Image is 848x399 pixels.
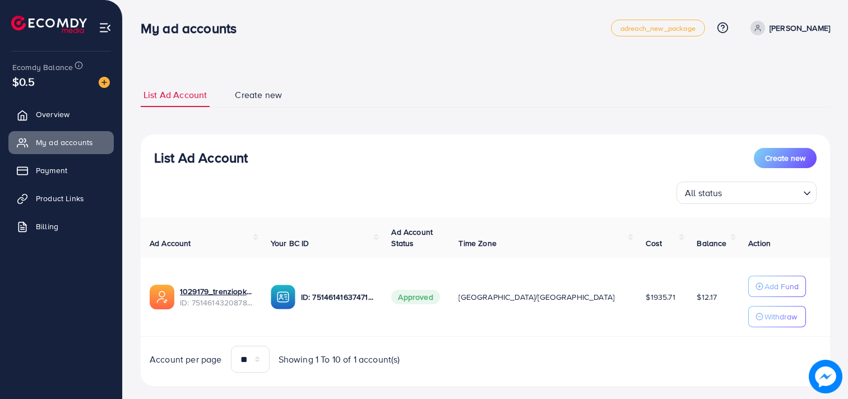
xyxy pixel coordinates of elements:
[99,21,112,34] img: menu
[150,285,174,309] img: ic-ads-acc.e4c84228.svg
[180,286,253,297] a: 1029179_trenziopk_1749632491413
[150,353,222,366] span: Account per page
[748,306,806,327] button: Withdraw
[754,148,817,168] button: Create new
[391,226,433,249] span: Ad Account Status
[746,21,830,35] a: [PERSON_NAME]
[8,103,114,126] a: Overview
[764,280,799,293] p: Add Fund
[271,285,295,309] img: ic-ba-acc.ded83a64.svg
[36,193,84,204] span: Product Links
[12,73,35,90] span: $0.5
[36,221,58,232] span: Billing
[683,185,725,201] span: All status
[391,290,439,304] span: Approved
[154,150,248,166] h3: List Ad Account
[697,291,717,303] span: $12.17
[141,20,245,36] h3: My ad accounts
[748,238,771,249] span: Action
[646,291,675,303] span: $1935.71
[611,20,705,36] a: adreach_new_package
[646,238,662,249] span: Cost
[726,183,799,201] input: Search for option
[150,238,191,249] span: Ad Account
[810,361,841,392] img: image
[11,16,87,33] img: logo
[765,152,805,164] span: Create new
[8,159,114,182] a: Payment
[8,187,114,210] a: Product Links
[143,89,207,101] span: List Ad Account
[620,25,696,32] span: adreach_new_package
[8,131,114,154] a: My ad accounts
[770,21,830,35] p: [PERSON_NAME]
[764,310,797,323] p: Withdraw
[99,77,110,88] img: image
[697,238,726,249] span: Balance
[676,182,817,204] div: Search for option
[458,291,614,303] span: [GEOGRAPHIC_DATA]/[GEOGRAPHIC_DATA]
[458,238,496,249] span: Time Zone
[36,137,93,148] span: My ad accounts
[271,238,309,249] span: Your BC ID
[36,165,67,176] span: Payment
[279,353,400,366] span: Showing 1 To 10 of 1 account(s)
[180,297,253,308] span: ID: 7514614320878059537
[748,276,806,297] button: Add Fund
[36,109,69,120] span: Overview
[180,286,253,309] div: <span class='underline'>1029179_trenziopk_1749632491413</span></br>7514614320878059537
[301,290,374,304] p: ID: 7514614163747110913
[8,215,114,238] a: Billing
[235,89,282,101] span: Create new
[12,62,73,73] span: Ecomdy Balance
